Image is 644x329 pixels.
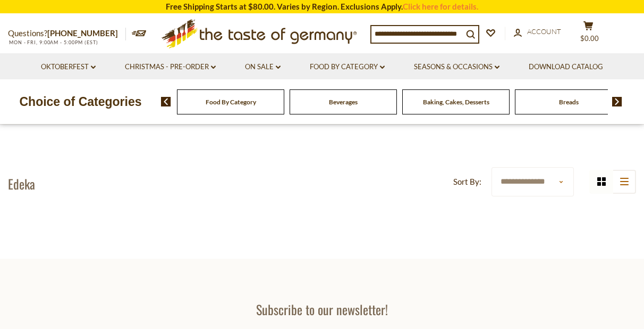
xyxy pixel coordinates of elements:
[41,61,96,73] a: Oktoberfest
[529,61,603,73] a: Download Catalog
[414,61,499,73] a: Seasons & Occasions
[125,61,216,73] a: Christmas - PRE-ORDER
[206,98,256,106] a: Food By Category
[572,21,604,47] button: $0.00
[527,27,561,36] span: Account
[612,97,622,106] img: next arrow
[166,301,478,317] h3: Subscribe to our newsletter!
[423,98,489,106] a: Baking, Cakes, Desserts
[514,26,561,38] a: Account
[329,98,358,106] a: Beverages
[8,176,35,192] h1: Edeka
[8,39,98,45] span: MON - FRI, 9:00AM - 5:00PM (EST)
[403,2,478,11] a: Click here for details.
[580,34,599,43] span: $0.00
[453,175,481,188] label: Sort By:
[161,97,171,106] img: previous arrow
[245,61,281,73] a: On Sale
[559,98,579,106] a: Breads
[310,61,385,73] a: Food By Category
[8,27,126,40] p: Questions?
[47,28,118,38] a: [PHONE_NUMBER]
